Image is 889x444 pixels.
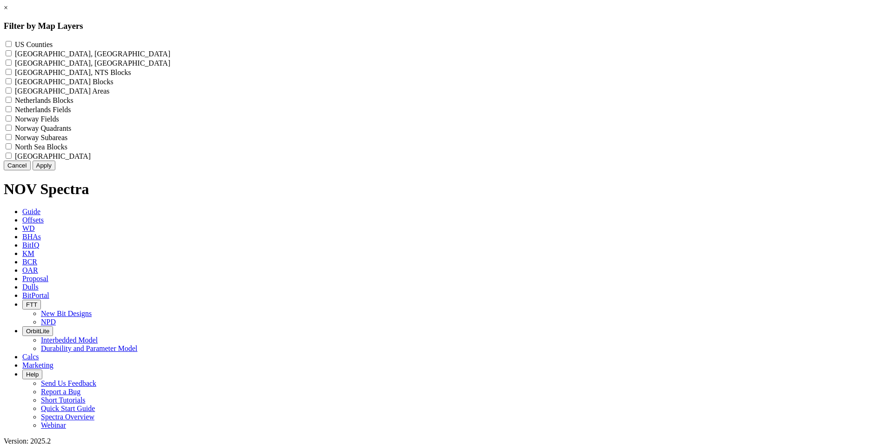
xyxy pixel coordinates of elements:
label: Norway Quadrants [15,124,71,132]
label: [GEOGRAPHIC_DATA] Areas [15,87,110,95]
label: Norway Subareas [15,134,67,141]
label: North Sea Blocks [15,143,67,151]
span: Guide [22,208,40,215]
button: Cancel [4,161,31,170]
span: Help [26,371,39,378]
span: OAR [22,266,38,274]
label: Norway Fields [15,115,59,123]
span: Dulls [22,283,39,291]
label: [GEOGRAPHIC_DATA] [15,152,91,160]
a: New Bit Designs [41,309,92,317]
span: Calcs [22,353,39,361]
a: Send Us Feedback [41,379,96,387]
h3: Filter by Map Layers [4,21,885,31]
h1: NOV Spectra [4,181,885,198]
span: WD [22,224,35,232]
span: Proposal [22,275,48,283]
span: Marketing [22,361,53,369]
span: FTT [26,301,37,308]
a: Durability and Parameter Model [41,344,138,352]
a: Short Tutorials [41,396,86,404]
a: Quick Start Guide [41,404,95,412]
a: NPD [41,318,56,326]
span: BCR [22,258,37,266]
label: [GEOGRAPHIC_DATA], [GEOGRAPHIC_DATA] [15,59,170,67]
label: US Counties [15,40,53,48]
a: × [4,4,8,12]
a: Interbedded Model [41,336,98,344]
button: Apply [33,161,55,170]
span: BHAs [22,233,41,241]
a: Webinar [41,421,66,429]
label: [GEOGRAPHIC_DATA], [GEOGRAPHIC_DATA] [15,50,170,58]
label: Netherlands Blocks [15,96,73,104]
span: OrbitLite [26,328,49,335]
label: [GEOGRAPHIC_DATA], NTS Blocks [15,68,131,76]
span: Offsets [22,216,44,224]
a: Spectra Overview [41,413,94,421]
span: BitIQ [22,241,39,249]
label: Netherlands Fields [15,106,71,114]
a: Report a Bug [41,388,80,396]
label: [GEOGRAPHIC_DATA] Blocks [15,78,113,86]
span: BitPortal [22,291,49,299]
span: KM [22,249,34,257]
